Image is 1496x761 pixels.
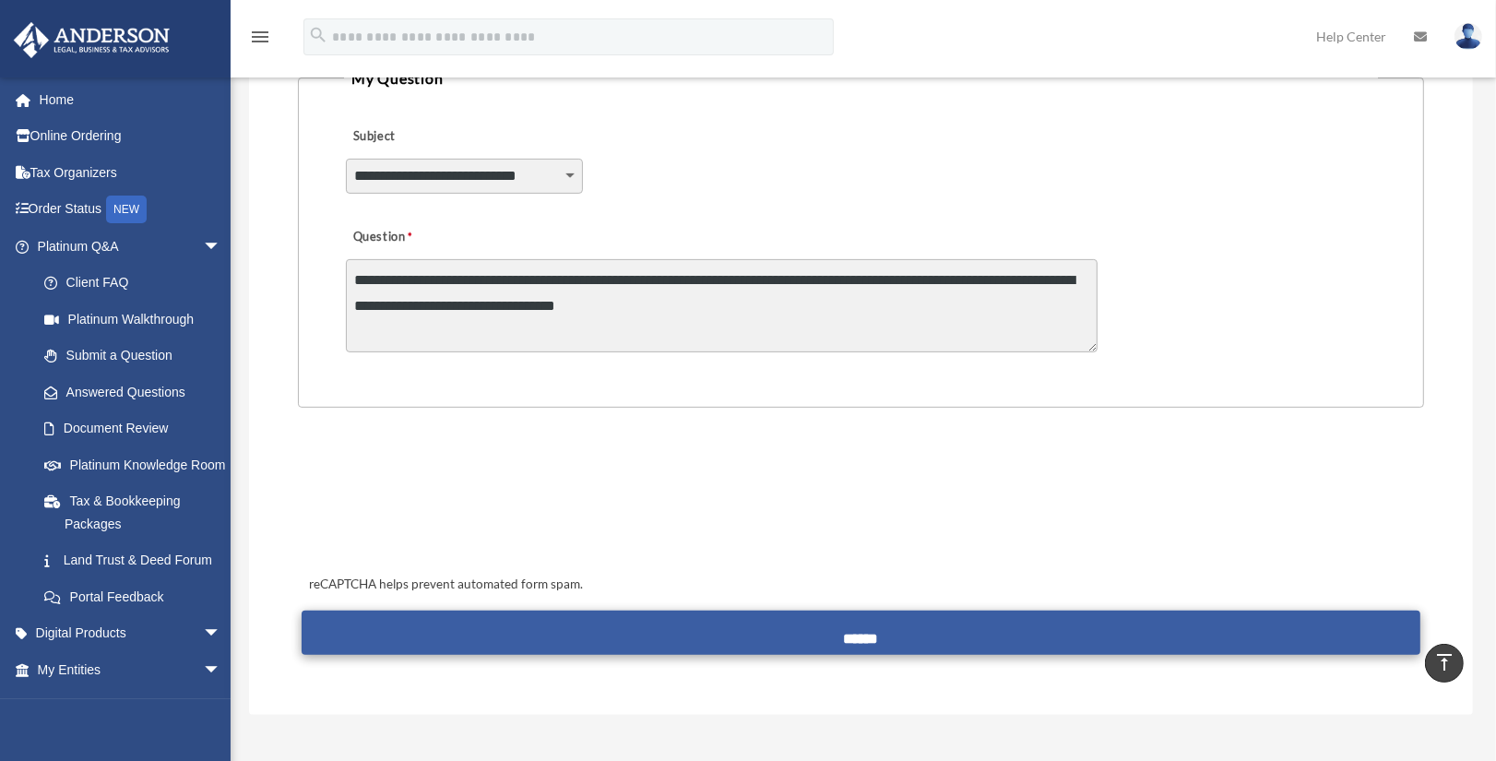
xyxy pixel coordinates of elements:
a: Online Ordering [13,118,249,155]
img: Anderson Advisors Platinum Portal [8,22,175,58]
a: vertical_align_top [1425,644,1464,683]
label: Question [346,225,489,251]
a: Document Review [26,410,249,447]
img: User Pic [1454,23,1482,50]
a: Client FAQ [26,265,249,302]
legend: My Question [344,65,1378,91]
div: NEW [106,196,147,223]
a: Digital Productsarrow_drop_down [13,615,249,652]
a: Tax & Bookkeeping Packages [26,483,249,542]
span: arrow_drop_down [203,615,240,653]
a: Tax Organizers [13,154,249,191]
a: Order StatusNEW [13,191,249,229]
a: My Entitiesarrow_drop_down [13,651,249,688]
a: Portal Feedback [26,578,249,615]
a: Platinum Walkthrough [26,301,249,338]
a: Platinum Knowledge Room [26,446,249,483]
span: arrow_drop_down [203,688,240,726]
i: menu [249,26,271,48]
span: arrow_drop_down [203,651,240,689]
a: My [PERSON_NAME] Teamarrow_drop_down [13,688,249,725]
a: Answered Questions [26,374,249,410]
i: vertical_align_top [1433,651,1455,673]
i: search [308,25,328,45]
a: Home [13,81,249,118]
div: reCAPTCHA helps prevent automated form spam. [302,574,1420,596]
a: Land Trust & Deed Forum [26,542,249,579]
a: Submit a Question [26,338,240,375]
label: Subject [346,125,521,150]
span: arrow_drop_down [203,228,240,266]
a: Platinum Q&Aarrow_drop_down [13,228,249,265]
iframe: reCAPTCHA [303,465,584,537]
a: menu [249,32,271,48]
